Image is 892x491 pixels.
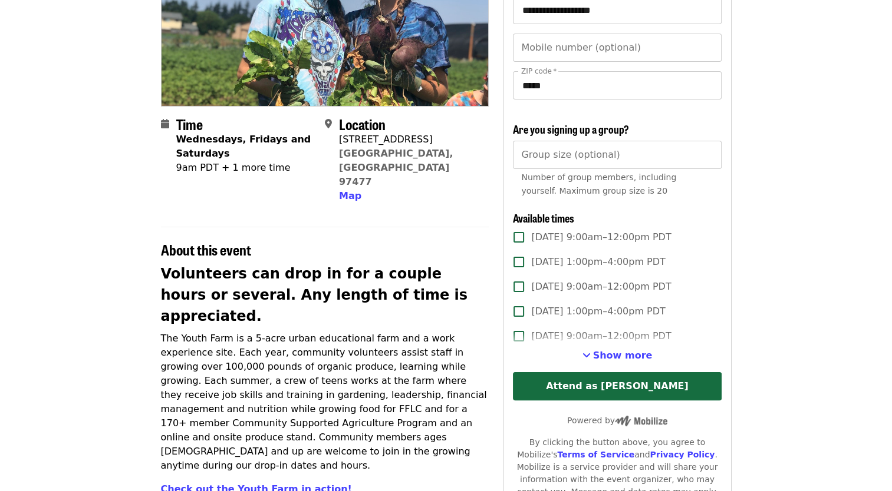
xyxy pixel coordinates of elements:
span: Number of group members, including yourself. Maximum group size is 20 [521,172,676,195]
span: Show more [593,350,653,361]
div: 9am PDT + 1 more time [176,161,315,175]
div: [STREET_ADDRESS] [339,132,479,147]
span: Are you signing up a group? [513,121,629,137]
span: [DATE] 1:00pm–4:00pm PDT [531,304,665,319]
i: map-marker-alt icon [325,118,332,130]
button: Attend as [PERSON_NAME] [513,372,721,400]
input: ZIP code [513,71,721,99]
button: See more timeslots [582,349,653,363]
button: Map [339,189,361,203]
strong: Wednesdays, Fridays and Saturdays [176,134,311,159]
span: [DATE] 1:00pm–4:00pm PDT [531,255,665,269]
i: calendar icon [161,118,169,130]
span: Location [339,114,386,134]
span: [DATE] 9:00am–12:00pm PDT [531,329,671,343]
span: Time [176,114,203,134]
h2: Volunteers can drop in for a couple hours or several. Any length of time is appreciated. [161,263,489,327]
input: [object Object] [513,141,721,169]
span: About this event [161,239,251,260]
input: Mobile number (optional) [513,34,721,62]
span: [DATE] 9:00am–12:00pm PDT [531,280,671,294]
a: Terms of Service [557,450,634,459]
span: Available times [513,210,574,225]
a: [GEOGRAPHIC_DATA], [GEOGRAPHIC_DATA] 97477 [339,148,453,187]
img: Powered by Mobilize [615,416,667,426]
p: The Youth Farm is a 5-acre urban educational farm and a work experience site. Each year, communit... [161,331,489,473]
span: Powered by [567,416,667,425]
a: Privacy Policy [650,450,715,459]
span: [DATE] 9:00am–12:00pm PDT [531,230,671,244]
label: ZIP code [521,68,557,75]
span: Map [339,190,361,201]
